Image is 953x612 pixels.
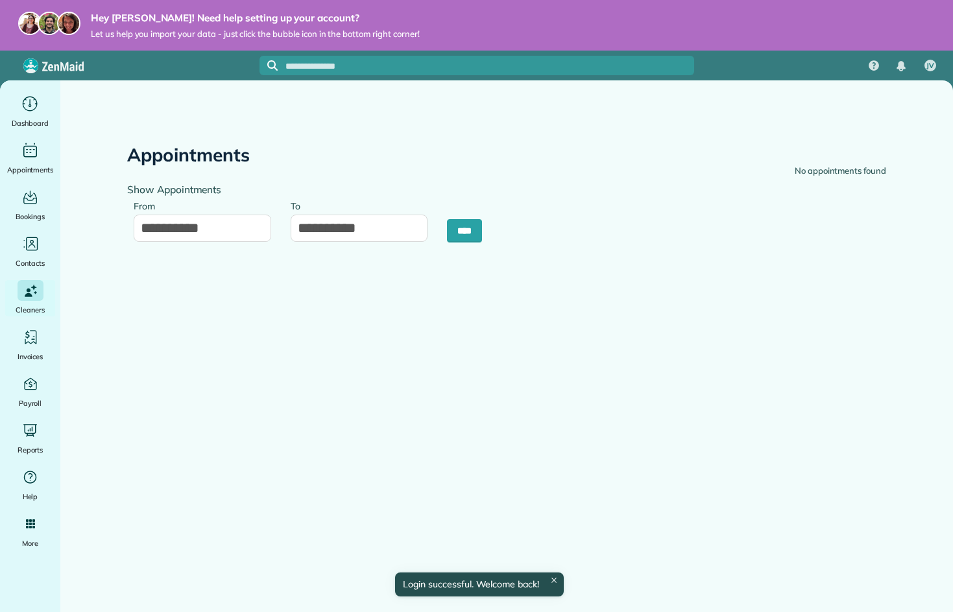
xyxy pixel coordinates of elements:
span: Payroll [19,397,42,410]
img: michelle-19f622bdf1676172e81f8f8fba1fb50e276960ebfe0243fe18214015130c80e4.jpg [57,12,80,35]
span: Help [23,490,38,503]
div: Login successful. Welcome back! [395,572,564,596]
a: Help [5,467,55,503]
a: Appointments [5,140,55,176]
label: From [134,193,162,217]
span: More [22,537,38,550]
span: Let us help you import your data - just click the bubble icon in the bottom right corner! [91,29,420,40]
span: Reports [18,443,43,456]
a: Reports [5,420,55,456]
div: Notifications [887,52,915,80]
a: Invoices [5,327,55,363]
button: Focus search [259,60,278,71]
span: JV [926,61,934,71]
h4: Show Appointments [127,184,497,195]
label: To [291,193,307,217]
a: Payroll [5,373,55,410]
img: maria-72a9807cf96188c08ef61303f053569d2e2a8a1cde33d635c8a3ac13582a053d.jpg [18,12,42,35]
h2: Appointments [127,145,250,165]
a: Dashboard [5,93,55,130]
a: Contacts [5,233,55,270]
span: Invoices [18,350,43,363]
img: jorge-587dff0eeaa6aab1f244e6dc62b8924c3b6ad411094392a53c71c6c4a576187d.jpg [38,12,61,35]
nav: Main [858,51,953,80]
a: Bookings [5,187,55,223]
span: Contacts [16,257,45,270]
span: Bookings [16,210,45,223]
svg: Focus search [267,60,278,71]
span: Appointments [7,163,54,176]
div: No appointments found [795,165,886,178]
a: Cleaners [5,280,55,316]
strong: Hey [PERSON_NAME]! Need help setting up your account? [91,12,420,25]
span: Cleaners [16,303,45,316]
span: Dashboard [12,117,49,130]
